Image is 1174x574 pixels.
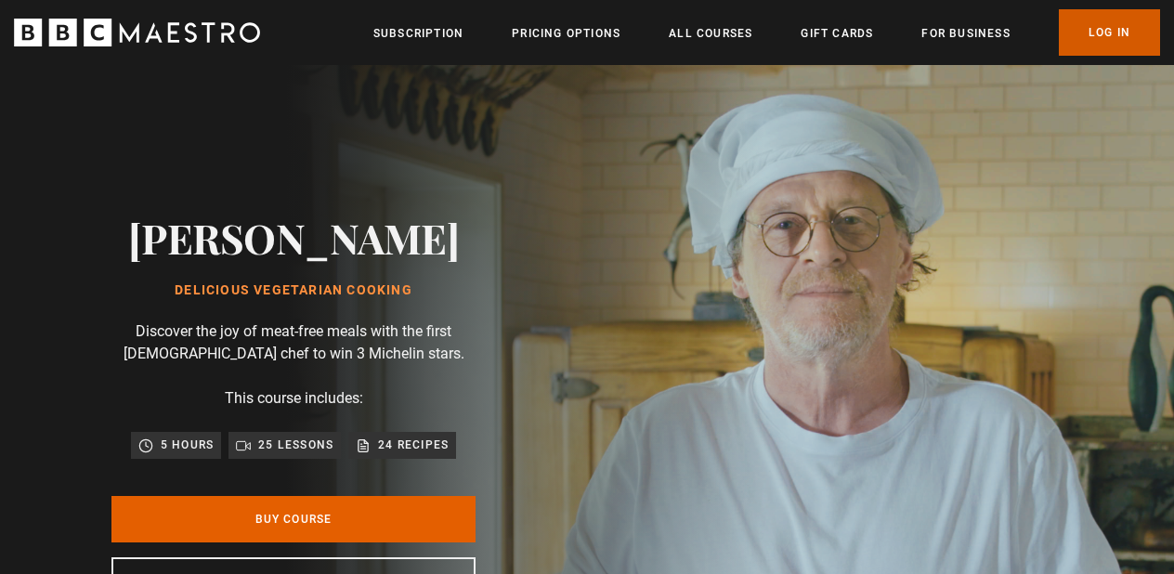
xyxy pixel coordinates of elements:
p: This course includes: [225,387,363,410]
a: Gift Cards [801,24,873,43]
a: Buy Course [111,496,476,542]
a: Subscription [373,24,463,43]
a: All Courses [669,24,752,43]
p: 24 recipes [378,436,449,454]
a: Pricing Options [512,24,620,43]
p: 25 lessons [258,436,333,454]
nav: Primary [373,9,1160,56]
h2: [PERSON_NAME] [128,214,460,261]
p: 5 hours [161,436,214,454]
svg: BBC Maestro [14,19,260,46]
a: For business [921,24,1010,43]
h1: Delicious Vegetarian Cooking [128,283,460,298]
a: Log In [1059,9,1160,56]
p: Discover the joy of meat-free meals with the first [DEMOGRAPHIC_DATA] chef to win 3 Michelin stars. [111,320,476,365]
